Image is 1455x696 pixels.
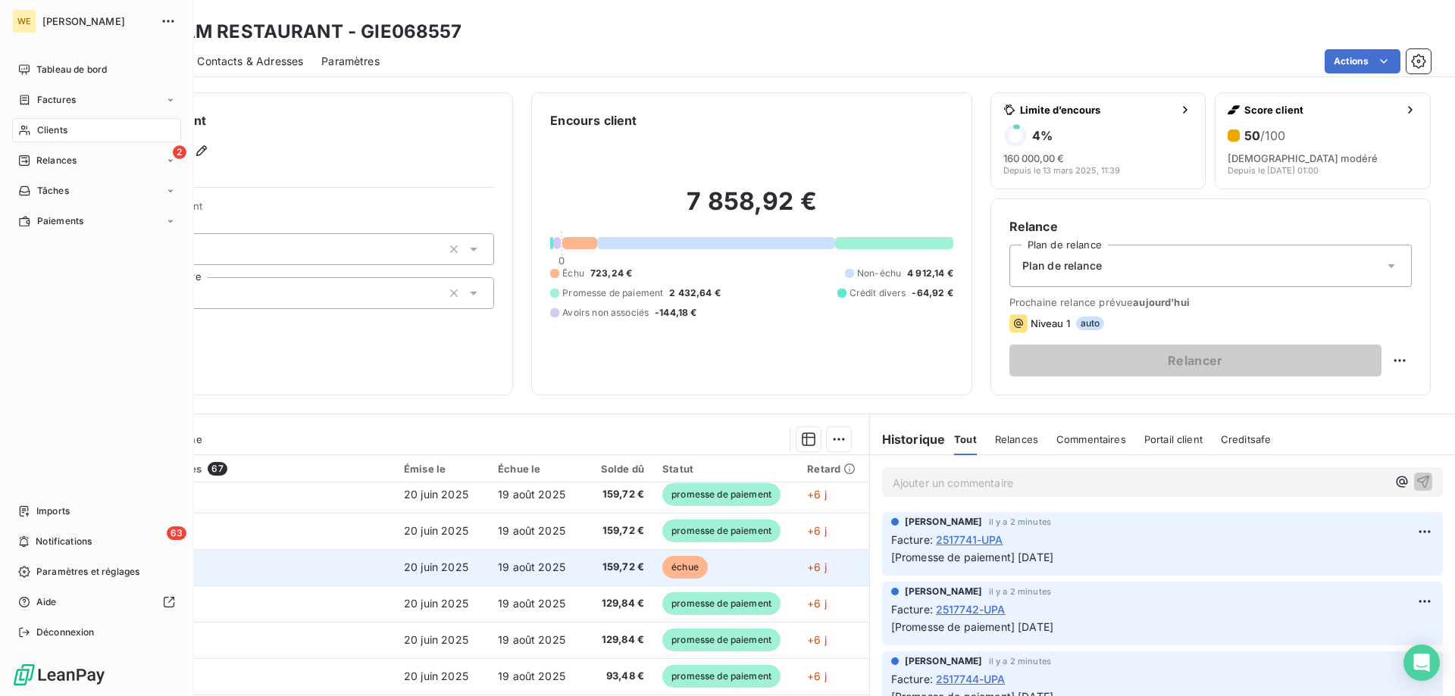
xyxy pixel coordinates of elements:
span: Clients [37,123,67,137]
span: -144,18 € [655,306,696,320]
span: Score client [1244,104,1398,116]
a: Tableau de bord [12,58,181,82]
span: Niveau 1 [1031,317,1070,329]
span: 160 000,00 € [1003,152,1064,164]
span: [DEMOGRAPHIC_DATA] modéré [1228,152,1378,164]
h3: GIE GAM RESTAURANT - GIE068557 [133,18,462,45]
div: Solde dû [591,463,644,475]
button: Score client50/100[DEMOGRAPHIC_DATA] modéréDepuis le [DATE] 01:00 [1215,92,1431,189]
span: /100 [1260,128,1285,143]
span: +6 j [807,488,827,501]
span: il y a 2 minutes [989,517,1051,526]
h6: Relance [1009,217,1412,236]
a: Paramètres et réglages [12,560,181,584]
span: Facture : [891,532,933,548]
span: Facture : [891,671,933,687]
span: 159,72 € [591,487,644,502]
span: Promesse de paiement [562,286,663,300]
span: Portail client [1144,433,1203,445]
span: 20 juin 2025 [404,597,468,610]
span: 19 août 2025 [498,669,565,682]
span: Relances [995,433,1038,445]
span: 159,72 € [591,560,644,575]
a: Clients [12,118,181,142]
span: [PERSON_NAME] [905,585,983,598]
span: 4 912,14 € [907,267,953,280]
div: Retard [807,463,859,475]
span: il y a 2 minutes [989,587,1051,596]
span: Depuis le 13 mars 2025, 11:39 [1003,166,1120,175]
span: promesse de paiement [662,483,781,506]
h6: 4 % [1032,128,1053,143]
div: Statut [662,463,789,475]
span: 2517742-UPA [936,601,1006,617]
span: 19 août 2025 [498,488,565,501]
span: +6 j [807,560,827,573]
span: Depuis le [DATE] 01:00 [1228,166,1319,175]
span: 19 août 2025 [498,560,565,573]
span: [PERSON_NAME] [905,654,983,668]
div: WE [12,9,36,33]
span: 20 juin 2025 [404,488,468,501]
span: Déconnexion [36,626,95,639]
a: Paiements [12,209,181,233]
span: promesse de paiement [662,592,781,615]
img: Logo LeanPay [12,663,106,687]
span: 93,48 € [591,669,644,684]
span: 63 [167,526,186,540]
span: 0 [559,254,565,267]
span: Contacts & Adresses [197,54,303,69]
span: promesse de paiement [662,629,781,651]
span: [Promesse de paiement] [DATE] [891,620,1053,633]
button: Limite d’encours4%160 000,00 €Depuis le 13 mars 2025, 11:39 [990,92,1206,189]
span: Crédit divers [850,286,906,300]
span: 20 juin 2025 [404,560,468,573]
span: Imports [36,504,70,518]
div: Émise le [404,463,480,475]
button: Relancer [1009,345,1381,376]
h6: 50 [1244,128,1285,143]
span: 159,72 € [591,523,644,538]
span: [PERSON_NAME] [905,515,983,529]
span: 19 août 2025 [498,597,565,610]
h2: 7 858,92 € [550,186,953,232]
span: Aide [36,595,57,609]
button: Actions [1325,49,1400,73]
span: 19 août 2025 [498,633,565,646]
a: Tâches [12,179,181,203]
span: 129,84 € [591,632,644,648]
span: échue [662,556,708,579]
span: il y a 2 minutes [989,657,1051,666]
span: aujourd’hui [1133,296,1190,308]
span: 2517744-UPA [936,671,1006,687]
span: Relances [36,154,77,167]
span: auto [1076,317,1105,330]
span: [PERSON_NAME] [42,15,152,27]
span: 723,24 € [590,267,632,280]
span: Paiements [37,214,83,228]
span: promesse de paiement [662,665,781,688]
div: Pièces comptables [108,462,386,476]
span: Commentaires [1056,433,1126,445]
span: +6 j [807,597,827,610]
div: Échue le [498,463,573,475]
span: +6 j [807,669,827,682]
span: +6 j [807,524,827,537]
span: Prochaine relance prévue [1009,296,1412,308]
span: Limite d’encours [1020,104,1174,116]
span: Creditsafe [1221,433,1272,445]
span: Facture : [891,601,933,617]
span: 20 juin 2025 [404,633,468,646]
h6: Encours client [550,111,637,130]
span: 2517741-UPA [936,532,1003,548]
span: Paramètres et réglages [36,565,139,579]
h6: Informations client [92,111,494,130]
span: Tâches [37,184,69,198]
a: Factures [12,88,181,112]
span: Tout [954,433,977,445]
span: Factures [37,93,76,107]
span: Échu [562,267,584,280]
span: Plan de relance [1022,258,1102,273]
span: [Promesse de paiement] [DATE] [891,551,1053,563]
span: +6 j [807,633,827,646]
